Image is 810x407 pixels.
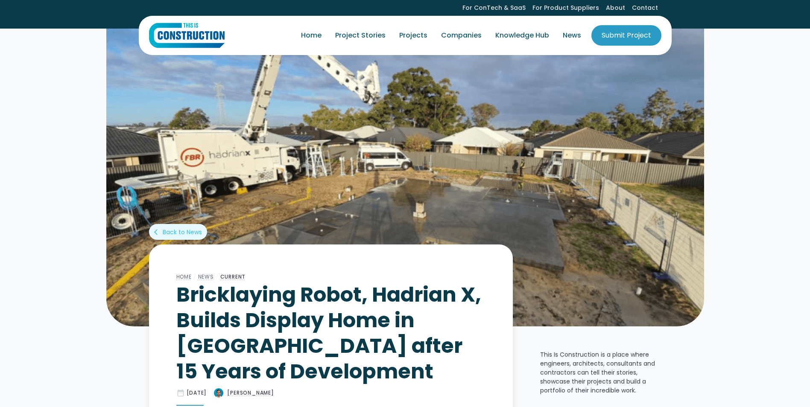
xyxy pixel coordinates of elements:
a: Knowledge Hub [488,23,556,47]
div: Back to News [163,228,202,236]
a: Home [294,23,328,47]
img: This Is Construction Logo [149,23,225,48]
a: News [198,273,214,280]
a: arrow_back_iosBack to News [149,224,207,240]
a: News [556,23,588,47]
a: Companies [434,23,488,47]
div: [DATE] [187,389,207,397]
a: Current [220,273,246,280]
img: Bricklaying Robot, Hadrian X, Builds Display Home in Perth after 15 Years of Development [106,28,704,326]
div: [PERSON_NAME] [227,389,274,397]
h1: Bricklaying Robot, Hadrian X, Builds Display Home in [GEOGRAPHIC_DATA] after 15 Years of Development [176,282,485,384]
a: home [149,23,225,48]
a: [PERSON_NAME] [213,388,274,398]
div: / [192,272,198,282]
a: Submit Project [591,25,661,46]
div: date_range [176,389,185,397]
a: Project Stories [328,23,392,47]
img: Bricklaying Robot, Hadrian X, Builds Display Home in Perth after 15 Years of Development [213,388,224,398]
a: Home [176,273,192,280]
a: Projects [392,23,434,47]
div: arrow_back_ios [154,228,161,236]
p: This Is Construction is a place where engineers, architects, consultants and contractors can tell... [540,350,661,395]
div: Submit Project [602,30,651,41]
div: / [214,272,220,282]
